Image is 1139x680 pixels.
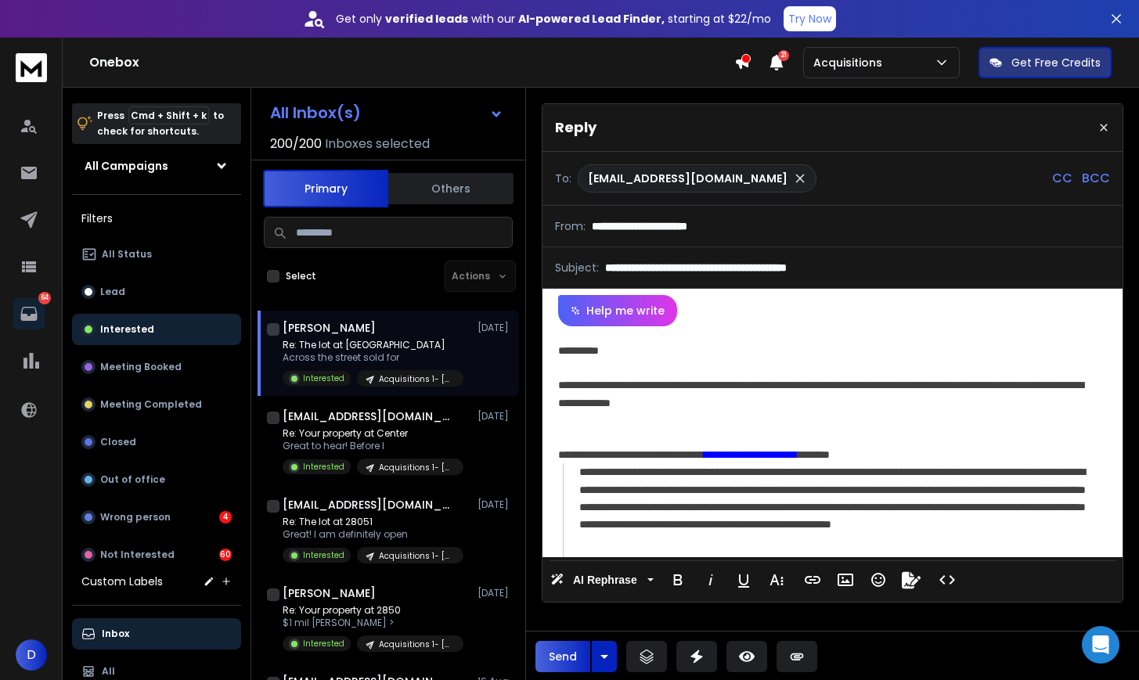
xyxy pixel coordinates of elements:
[1011,55,1101,70] p: Get Free Credits
[555,260,599,275] p: Subject:
[16,53,47,82] img: logo
[1082,626,1119,664] div: Open Intercom Messenger
[385,11,468,27] strong: verified leads
[72,207,241,229] h3: Filters
[558,295,677,326] button: Help me write
[379,373,454,385] p: Acquisitions 1- [US_STATE]
[813,55,888,70] p: Acquisitions
[478,322,513,334] p: [DATE]
[85,158,168,174] h1: All Campaigns
[729,564,759,595] button: Underline (⌘U)
[535,641,590,672] button: Send
[100,473,165,486] p: Out of office
[784,6,836,31] button: Try Now
[72,150,241,182] button: All Campaigns
[283,528,463,541] p: Great! I am definitely open
[102,248,152,261] p: All Status
[303,638,344,649] p: Interested
[478,587,513,599] p: [DATE]
[283,320,376,336] h1: [PERSON_NAME]
[72,276,241,308] button: Lead
[72,389,241,420] button: Meeting Completed
[555,218,586,234] p: From:
[283,516,463,528] p: Re: The lot at 28051
[379,462,454,473] p: Acquisitions 1- [US_STATE]
[89,53,734,72] h1: Onebox
[896,564,926,595] button: Signature
[72,539,241,570] button: Not Interested60
[72,351,241,383] button: Meeting Booked
[72,618,241,649] button: Inbox
[379,550,454,562] p: Acquisitions 1- [US_STATE]
[932,564,962,595] button: Code View
[555,171,571,186] p: To:
[762,564,791,595] button: More Text
[303,461,344,473] p: Interested
[102,628,129,640] p: Inbox
[336,11,771,27] p: Get only with our starting at $22/mo
[547,564,657,595] button: AI Rephrase
[863,564,893,595] button: Emoticons
[696,564,726,595] button: Italic (⌘I)
[72,239,241,270] button: All Status
[283,585,376,601] h1: [PERSON_NAME]
[219,511,232,523] div: 4
[100,549,175,561] p: Not Interested
[258,97,516,128] button: All Inbox(s)
[283,617,463,629] p: $1 mil [PERSON_NAME] >
[100,511,171,523] p: Wrong person
[283,604,463,617] p: Re: Your property at 2850
[518,11,665,27] strong: AI-powered Lead Finder,
[81,574,163,589] h3: Custom Labels
[303,549,344,561] p: Interested
[283,408,455,424] h1: [EMAIL_ADDRESS][DOMAIN_NAME]
[1052,169,1072,188] p: CC
[100,361,182,373] p: Meeting Booked
[100,398,202,411] p: Meeting Completed
[270,135,322,153] span: 200 / 200
[263,170,388,207] button: Primary
[13,298,45,329] a: 64
[798,564,827,595] button: Insert Link (⌘K)
[72,314,241,345] button: Interested
[283,427,463,440] p: Re: Your property at Center
[38,292,51,304] p: 64
[102,665,115,678] p: All
[16,639,47,671] button: D
[219,549,232,561] div: 60
[388,171,514,206] button: Others
[72,426,241,458] button: Closed
[283,339,463,351] p: Re: The lot at [GEOGRAPHIC_DATA]
[128,106,209,124] span: Cmd + Shift + k
[283,497,455,513] h1: [EMAIL_ADDRESS][DOMAIN_NAME]
[72,464,241,495] button: Out of office
[303,372,344,384] p: Interested
[478,410,513,423] p: [DATE]
[283,351,463,364] p: Across the street sold for
[283,440,463,452] p: Great to hear! Before I
[588,171,788,186] p: [EMAIL_ADDRESS][DOMAIN_NAME]
[325,135,430,153] h3: Inboxes selected
[72,502,241,533] button: Wrong person4
[979,47,1112,78] button: Get Free Credits
[570,574,640,587] span: AI Rephrase
[1082,169,1110,188] p: BCC
[478,498,513,511] p: [DATE]
[831,564,860,595] button: Insert Image (⌘P)
[100,436,136,448] p: Closed
[100,286,125,298] p: Lead
[97,108,224,139] p: Press to check for shortcuts.
[100,323,154,336] p: Interested
[555,117,597,139] p: Reply
[663,564,693,595] button: Bold (⌘B)
[778,50,789,61] span: 21
[270,105,361,121] h1: All Inbox(s)
[788,11,831,27] p: Try Now
[379,639,454,650] p: Acquisitions 1- [US_STATE]
[286,270,316,282] label: Select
